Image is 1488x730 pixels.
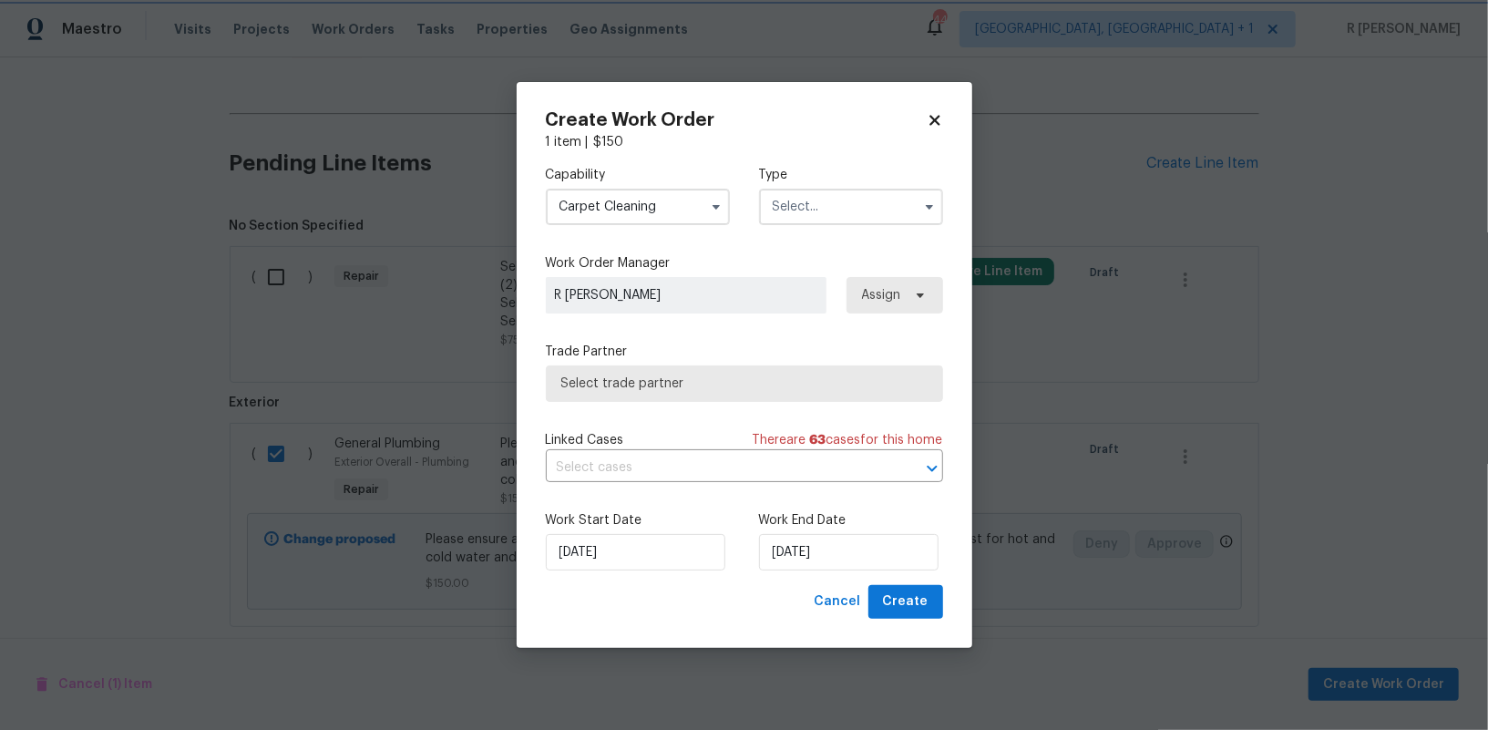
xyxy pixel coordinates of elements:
[868,585,943,619] button: Create
[546,189,730,225] input: Select...
[759,189,943,225] input: Select...
[555,286,817,304] span: R [PERSON_NAME]
[810,434,826,447] span: 63
[759,511,943,530] label: Work End Date
[561,375,928,393] span: Select trade partner
[918,196,940,218] button: Show options
[862,286,901,304] span: Assign
[807,585,868,619] button: Cancel
[883,591,929,613] span: Create
[546,431,624,449] span: Linked Cases
[546,133,943,151] div: 1 item |
[546,534,725,571] input: M/D/YYYY
[759,534,939,571] input: M/D/YYYY
[546,454,892,482] input: Select cases
[546,343,943,361] label: Trade Partner
[753,431,943,449] span: There are case s for this home
[546,254,943,272] label: Work Order Manager
[546,511,730,530] label: Work Start Date
[594,136,624,149] span: $ 150
[546,111,927,129] h2: Create Work Order
[919,456,945,481] button: Open
[705,196,727,218] button: Show options
[815,591,861,613] span: Cancel
[759,166,943,184] label: Type
[546,166,730,184] label: Capability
